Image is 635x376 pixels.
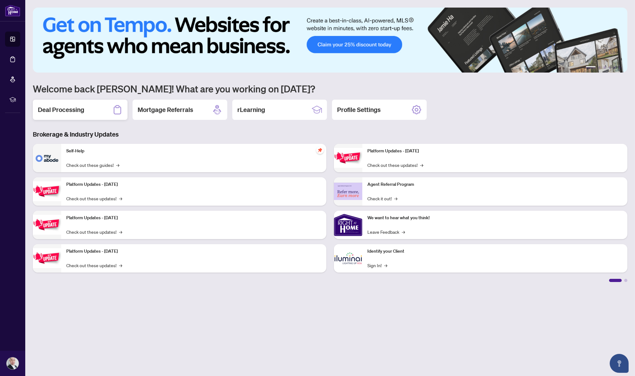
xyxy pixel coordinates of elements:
[119,195,122,202] span: →
[119,262,122,269] span: →
[610,354,629,373] button: Open asap
[334,148,362,168] img: Platform Updates - June 23, 2025
[138,105,193,114] h2: Mortgage Referrals
[367,248,622,255] p: Identify your Client
[384,262,387,269] span: →
[33,83,627,95] h1: Welcome back [PERSON_NAME]! What are you working on [DATE]?
[394,195,397,202] span: →
[33,130,627,139] h3: Brokerage & Industry Updates
[66,181,321,188] p: Platform Updates - [DATE]
[66,214,321,221] p: Platform Updates - [DATE]
[603,66,606,69] button: 3
[33,248,61,268] img: Platform Updates - July 8, 2025
[334,183,362,200] img: Agent Referral Program
[619,66,621,69] button: 6
[33,181,61,201] img: Platform Updates - September 16, 2025
[367,195,397,202] a: Check it out!→
[33,144,61,172] img: Self-Help
[367,181,622,188] p: Agent Referral Program
[66,248,321,255] p: Platform Updates - [DATE]
[33,8,627,73] img: Slide 0
[598,66,601,69] button: 2
[66,162,119,168] a: Check out these guides!→
[367,228,405,235] a: Leave Feedback→
[7,357,19,369] img: Profile Icon
[66,195,122,202] a: Check out these updates!→
[334,211,362,239] img: We want to hear what you think!
[367,162,423,168] a: Check out these updates!→
[66,228,122,235] a: Check out these updates!→
[66,148,321,155] p: Self-Help
[33,215,61,235] img: Platform Updates - July 21, 2025
[119,228,122,235] span: →
[586,66,596,69] button: 1
[116,162,119,168] span: →
[5,5,20,16] img: logo
[367,148,622,155] p: Platform Updates - [DATE]
[420,162,423,168] span: →
[237,105,265,114] h2: rLearning
[316,146,324,154] span: pushpin
[66,262,122,269] a: Check out these updates!→
[38,105,84,114] h2: Deal Processing
[402,228,405,235] span: →
[367,214,622,221] p: We want to hear what you think!
[608,66,611,69] button: 4
[337,105,381,114] h2: Profile Settings
[334,244,362,273] img: Identify your Client
[367,262,387,269] a: Sign In!→
[614,66,616,69] button: 5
